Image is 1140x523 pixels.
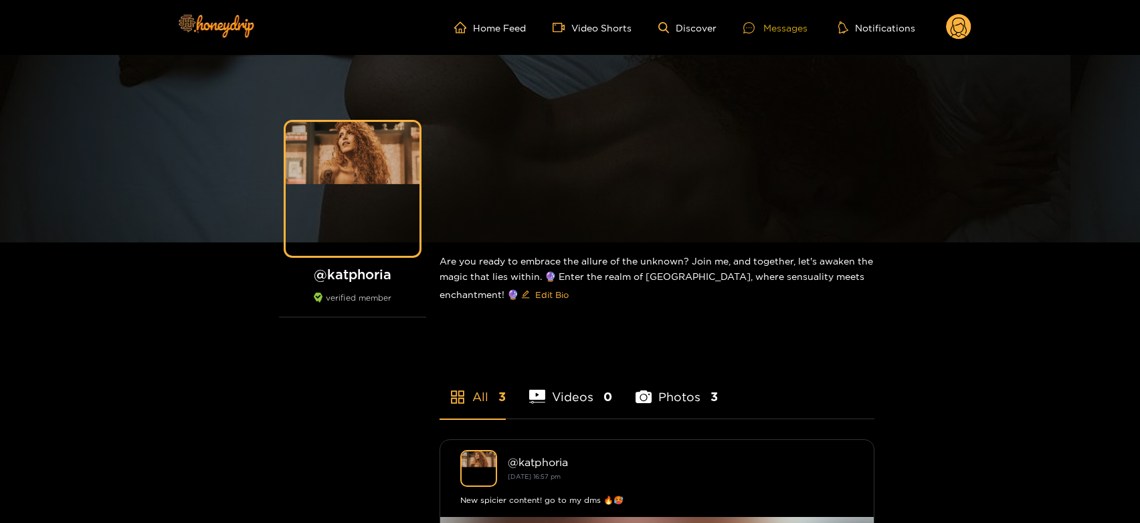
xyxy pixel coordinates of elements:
div: @ katphoria [508,456,854,468]
span: appstore [450,389,466,405]
div: Are you ready to embrace the allure of the unknown? Join me, and together, let's awaken the magic... [440,242,874,316]
li: All [440,358,506,419]
small: [DATE] 16:57 pm [508,473,561,480]
a: Video Shorts [553,21,632,33]
h1: @ katphoria [279,266,426,283]
span: Edit Bio [535,288,569,301]
span: 3 [498,388,506,405]
a: Discover [658,22,717,33]
span: edit [521,290,530,300]
div: verified member [279,293,426,317]
div: Messages [743,20,807,35]
span: 3 [710,388,718,405]
span: home [454,21,473,33]
button: editEdit Bio [518,284,571,305]
div: New spicier content! go to my dms 🔥🥵 [460,494,854,507]
button: Notifications [834,21,919,34]
li: Photos [636,358,718,419]
span: video-camera [553,21,571,33]
li: Videos [529,358,612,419]
a: Home Feed [454,21,526,33]
img: katphoria [460,450,497,487]
span: 0 [603,388,612,405]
